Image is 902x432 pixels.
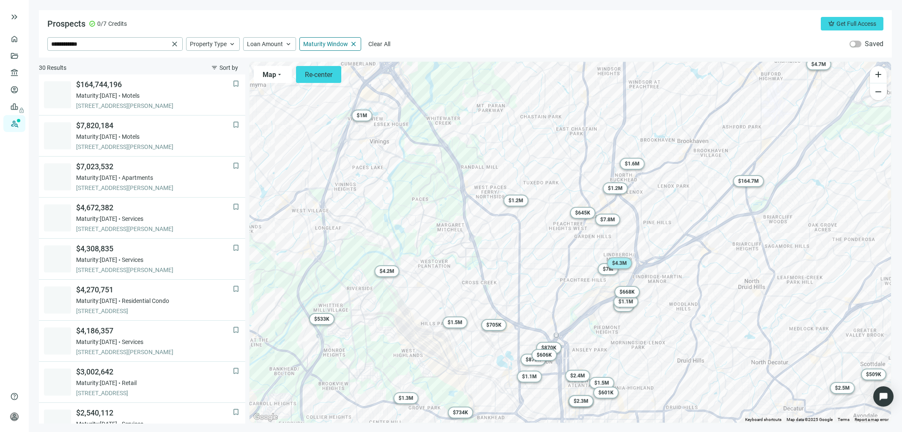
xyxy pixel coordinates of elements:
[76,162,233,172] span: $7,023,532
[76,102,233,110] span: [STREET_ADDRESS][PERSON_NAME]
[122,379,137,387] span: Retail
[568,395,593,407] gmp-advanced-marker: $2.3M
[232,121,240,129] button: bookmark
[76,389,233,397] span: [STREET_ADDRESS]
[232,162,240,170] button: bookmark
[806,58,831,70] gmp-advanced-marker: $4.7M
[453,410,468,415] span: $ 734K
[211,64,218,71] span: filter_list
[254,66,292,83] button: Maparrow_drop_down
[508,198,523,204] span: $ 1.2M
[9,12,19,22] button: keyboard_double_arrow_right
[821,17,883,30] button: crownGet Full Access
[608,185,622,191] span: $ 1.2M
[448,407,473,418] gmp-advanced-marker: $734K
[122,173,153,182] span: Apartments
[232,367,240,375] button: bookmark
[39,239,245,280] a: bookmark$4,308,835Maturity:[DATE]Services[STREET_ADDRESS][PERSON_NAME]
[573,398,588,404] span: $ 2.3M
[76,256,117,264] span: Maturity: [DATE]
[447,319,462,325] span: $ 1.5M
[39,362,245,403] a: bookmark$3,002,642Maturity:[DATE]Retail[STREET_ADDRESS]
[625,161,639,167] span: $ 1.6M
[76,121,233,131] span: $7,820,184
[828,20,835,27] span: crown
[76,184,233,192] span: [STREET_ADDRESS][PERSON_NAME]
[247,40,283,48] span: Loan Amount
[738,178,759,184] span: $ 164.7M
[374,265,399,277] gmp-advanced-marker: $4.2M
[232,408,240,416] button: bookmark
[39,116,245,157] a: bookmark$7,820,184Maturity:[DATE]Motels[STREET_ADDRESS][PERSON_NAME]
[76,91,117,100] span: Maturity: [DATE]
[309,313,334,325] gmp-advanced-marker: $533K
[76,132,117,141] span: Maturity: [DATE]
[521,354,546,366] gmp-advanced-marker: $870K
[613,300,634,312] gmp-advanced-marker: $3M
[866,371,881,377] span: $ 509K
[76,379,117,387] span: Maturity: [DATE]
[838,417,850,422] a: Terms (opens in new tab)
[39,63,66,72] span: 30 Results
[89,20,96,27] span: check_circle
[517,371,542,382] gmp-advanced-marker: $1.1M
[76,225,233,233] span: [STREET_ADDRESS][PERSON_NAME]
[232,203,240,211] span: bookmark
[10,413,19,421] span: person
[368,41,391,47] span: Clear All
[219,64,238,71] span: Sort by
[537,352,552,358] span: $ 606K
[603,182,628,194] gmp-advanced-marker: $1.2M
[612,260,627,266] span: $ 4.3M
[598,263,618,275] gmp-advanced-marker: $7M
[39,280,245,321] a: bookmark$4,270,751Maturity:[DATE]Residential Condo[STREET_ADDRESS]
[351,110,372,121] gmp-advanced-marker: $1M
[252,412,280,423] a: Open this area in Google Maps (opens a new window)
[190,40,227,48] span: Property Type
[830,382,855,394] gmp-advanced-marker: $2.5M
[108,19,127,28] span: Credits
[76,266,233,274] span: [STREET_ADDRESS][PERSON_NAME]
[76,338,117,346] span: Maturity: [DATE]
[811,61,826,67] span: $ 4.7M
[594,380,609,386] span: $ 1.5M
[526,357,541,363] span: $ 870K
[122,91,140,100] span: Motels
[39,74,245,116] a: bookmark$164,744,196Maturity:[DATE]Motels[STREET_ADDRESS][PERSON_NAME]
[570,373,585,379] span: $ 2.4M
[861,369,886,380] gmp-advanced-marker: $509K
[285,40,292,48] span: keyboard_arrow_up
[204,61,245,74] button: filter_listSort by
[607,257,632,269] gmp-advanced-marker: $4.3M
[76,285,233,295] span: $4,270,751
[232,80,240,88] button: bookmark
[620,158,644,170] gmp-advanced-marker: $1.6M
[314,316,329,322] span: $ 533K
[835,385,850,391] span: $ 2.5M
[122,132,140,141] span: Motels
[393,392,418,404] gmp-advanced-marker: $1.3M
[122,297,169,305] span: Residential Condo
[303,40,348,48] span: Maturity Window
[252,412,280,423] img: Google
[570,207,595,219] gmp-advanced-marker: $645K
[122,338,143,346] span: Services
[76,420,117,428] span: Maturity: [DATE]
[232,285,240,293] button: bookmark
[76,326,233,336] span: $4,186,357
[836,20,876,27] span: Get Full Access
[228,40,236,48] span: keyboard_arrow_up
[76,307,233,315] span: [STREET_ADDRESS]
[76,348,233,356] span: [STREET_ADDRESS][PERSON_NAME]
[97,19,107,28] span: 0/7
[522,374,537,380] span: $ 1.1M
[365,37,395,51] button: Clear All
[614,286,640,298] gmp-advanced-marker: $668K
[873,87,883,97] span: remove
[787,417,833,422] span: Map data ©2025 Google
